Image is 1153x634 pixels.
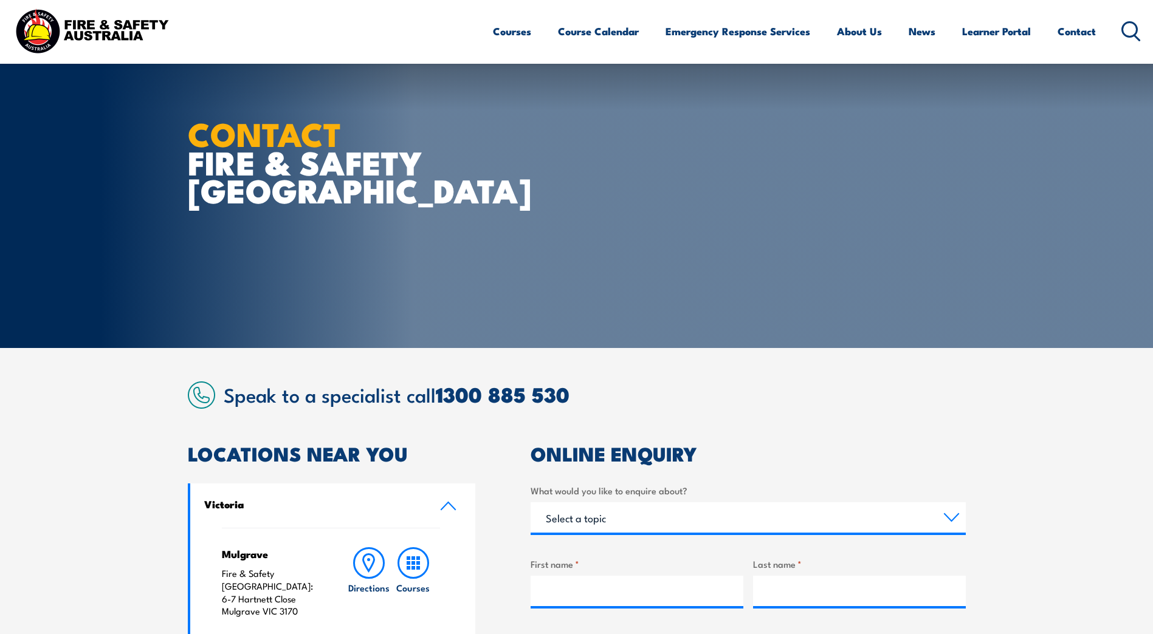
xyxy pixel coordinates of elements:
[436,378,570,410] a: 1300 885 530
[909,15,935,47] a: News
[188,119,488,204] h1: FIRE & SAFETY [GEOGRAPHIC_DATA]
[666,15,810,47] a: Emergency Response Services
[837,15,882,47] a: About Us
[962,15,1031,47] a: Learner Portal
[204,497,422,511] h4: Victoria
[391,547,435,618] a: Courses
[190,483,476,528] a: Victoria
[531,445,966,462] h2: ONLINE ENQUIRY
[348,581,390,594] h6: Directions
[531,483,966,497] label: What would you like to enquire about?
[224,383,966,405] h2: Speak to a specialist call
[188,445,476,462] h2: LOCATIONS NEAR YOU
[753,557,966,571] label: Last name
[188,107,342,158] strong: CONTACT
[558,15,639,47] a: Course Calendar
[493,15,531,47] a: Courses
[396,581,430,594] h6: Courses
[347,547,391,618] a: Directions
[531,557,743,571] label: First name
[222,547,323,561] h4: Mulgrave
[1058,15,1096,47] a: Contact
[222,567,323,618] p: Fire & Safety [GEOGRAPHIC_DATA]: 6-7 Hartnett Close Mulgrave VIC 3170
